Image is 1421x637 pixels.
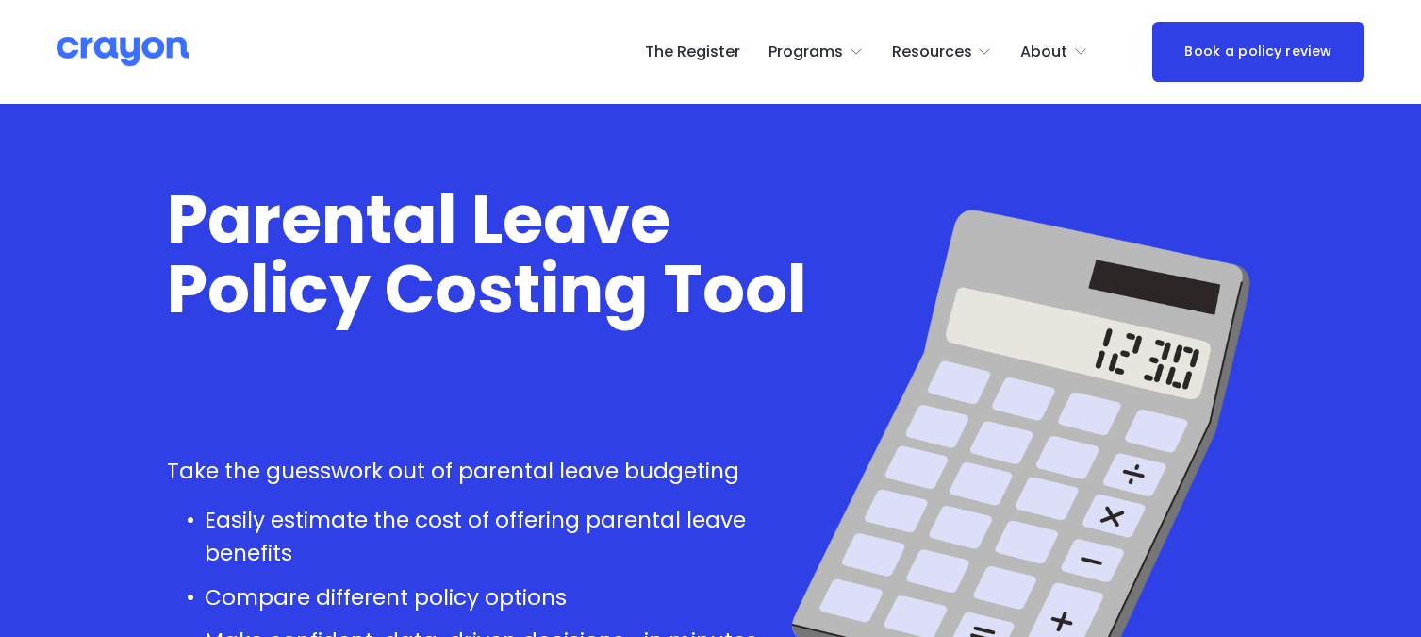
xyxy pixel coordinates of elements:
h1: Parental Leave Policy Costing Tool [167,185,816,325]
a: folder dropdown [768,37,864,67]
p: Compare different policy options [205,581,816,614]
img: Crayon [57,35,189,68]
a: folder dropdown [1020,37,1088,67]
span: Resources [892,39,972,66]
a: folder dropdown [892,37,993,67]
p: Take the guesswork out of parental leave budgeting [167,455,816,488]
a: The Register [645,37,740,67]
p: Easily estimate the cost of offering parental leave benefits [205,504,816,570]
a: Book a policy review [1152,22,1364,83]
span: Programs [768,39,843,66]
span: About [1020,39,1067,66]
